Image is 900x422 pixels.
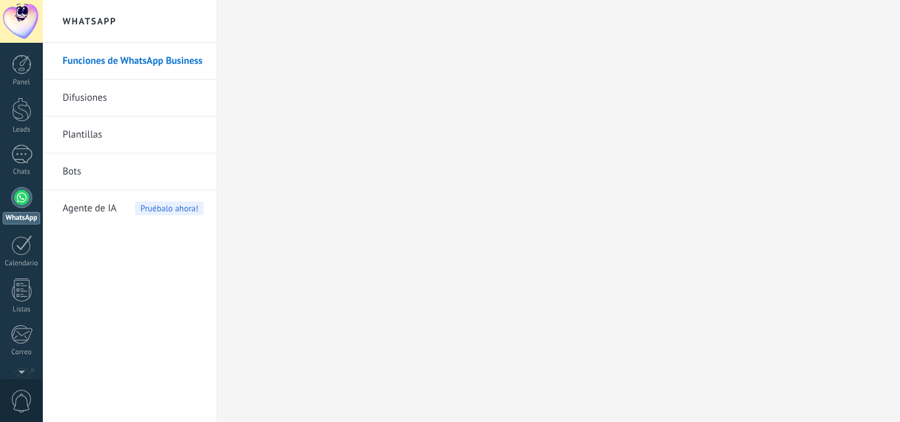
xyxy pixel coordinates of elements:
[3,212,40,224] div: WhatsApp
[63,190,117,227] span: Agente de IA
[43,43,217,80] li: Funciones de WhatsApp Business
[63,190,204,227] a: Agente de IAPruébalo ahora!
[135,201,204,215] span: Pruébalo ahora!
[63,43,204,80] a: Funciones de WhatsApp Business
[63,153,204,190] a: Bots
[63,117,204,153] a: Plantillas
[43,190,217,226] li: Agente de IA
[3,78,41,87] div: Panel
[3,348,41,357] div: Correo
[3,168,41,176] div: Chats
[63,80,204,117] a: Difusiones
[43,117,217,153] li: Plantillas
[43,80,217,117] li: Difusiones
[3,305,41,314] div: Listas
[43,153,217,190] li: Bots
[3,259,41,268] div: Calendario
[3,126,41,134] div: Leads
